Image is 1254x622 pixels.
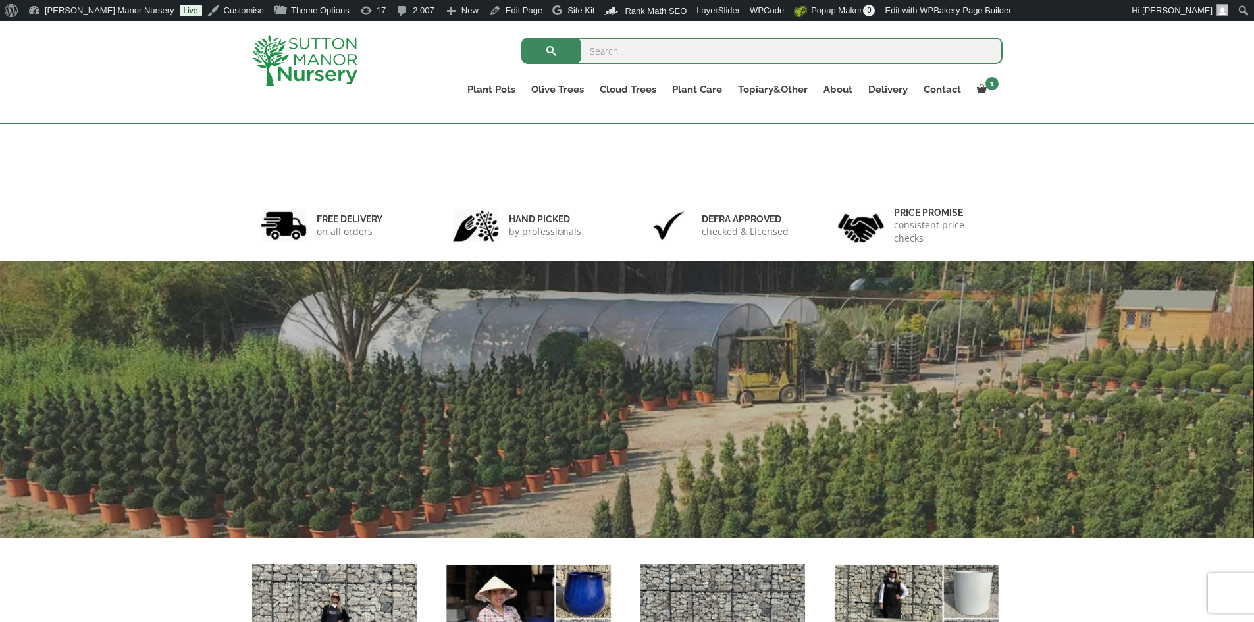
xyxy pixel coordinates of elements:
a: 1 [969,80,1003,99]
span: [PERSON_NAME] [1142,5,1213,15]
span: Rank Math SEO [625,6,687,16]
a: Plant Pots [459,80,523,99]
h6: hand picked [509,213,581,225]
p: by professionals [509,225,581,238]
p: consistent price checks [894,219,994,245]
img: 3.jpg [646,209,692,242]
a: Cloud Trees [592,80,664,99]
p: checked & Licensed [702,225,789,238]
span: 1 [985,77,999,90]
a: Contact [916,80,969,99]
h6: FREE DELIVERY [317,213,382,225]
img: logo [252,34,357,86]
img: 2.jpg [453,209,499,242]
p: on all orders [317,225,382,238]
a: Olive Trees [523,80,592,99]
img: 4.jpg [838,205,884,246]
a: Delivery [860,80,916,99]
h6: Defra approved [702,213,789,225]
img: 1.jpg [261,209,307,242]
h6: Price promise [894,207,994,219]
span: Site Kit [567,5,594,15]
a: Plant Care [664,80,730,99]
a: Topiary&Other [730,80,816,99]
input: Search... [521,38,1003,64]
span: 0 [863,5,875,16]
a: Live [180,5,202,16]
a: About [816,80,860,99]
